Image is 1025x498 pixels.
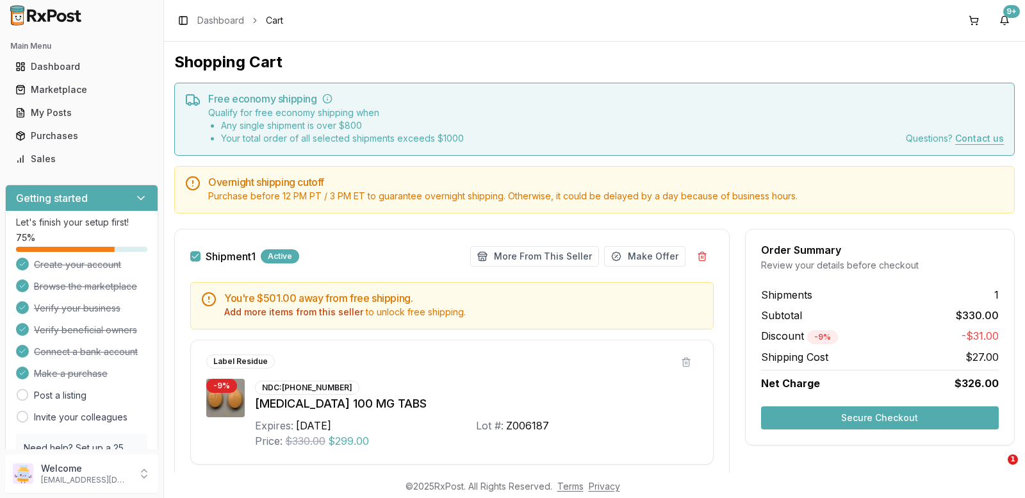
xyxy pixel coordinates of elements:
img: RxPost Logo [5,5,87,26]
div: Expires: [255,418,293,433]
span: Subtotal [761,308,802,323]
div: - 9 % [807,330,838,344]
button: Sales [5,149,158,169]
span: Connect a bank account [34,345,138,358]
a: Dashboard [10,55,153,78]
a: Sales [10,147,153,170]
span: $326.00 [955,376,999,391]
a: Terms [557,481,584,492]
button: Secure Checkout [761,406,999,429]
span: Browse the marketplace [34,280,137,293]
div: Label Residue [206,354,275,369]
div: Sales [15,153,148,165]
span: 1 [994,287,999,303]
button: More From This Seller [470,246,599,267]
span: -$31.00 [962,328,999,344]
div: Z006187 [506,418,549,433]
div: NDC: [PHONE_NUMBER] [255,381,359,395]
img: User avatar [13,463,33,484]
span: Create your account [34,258,121,271]
button: 9+ [994,10,1015,31]
div: Price: [255,433,283,449]
h3: Getting started [16,190,88,206]
span: Shipments [761,287,812,303]
div: [DATE] [296,418,331,433]
div: Purchase before 12 PM PT / 3 PM ET to guarantee overnight shipping. Otherwise, it could be delaye... [208,190,1004,203]
span: Discount [761,329,838,342]
h1: Shopping Cart [174,52,1015,72]
a: Purchases [10,124,153,147]
div: Qualify for free economy shipping when [208,106,464,145]
span: 1 [1008,454,1018,465]
a: Marketplace [10,78,153,101]
span: Net Charge [761,377,820,390]
span: Verify beneficial owners [34,324,137,336]
div: Marketplace [15,83,148,96]
p: Need help? Set up a 25 minute call with our team to set up. [24,442,140,480]
div: Review your details before checkout [761,259,999,272]
div: Questions? [906,132,1004,145]
span: $27.00 [965,349,999,365]
span: Make a purchase [34,367,108,380]
iframe: Intercom live chat [981,454,1012,485]
button: Add more items from this seller [224,306,363,319]
span: Cart [266,14,283,27]
a: Dashboard [197,14,244,27]
span: $299.00 [328,433,369,449]
p: [EMAIL_ADDRESS][DOMAIN_NAME] [41,475,130,485]
img: Januvia 100 MG TABS [206,379,245,417]
li: Any single shipment is over $ 800 [221,119,464,132]
div: Dashboard [15,60,148,73]
li: Your total order of all selected shipments exceeds $ 1000 [221,132,464,145]
a: My Posts [10,101,153,124]
h2: Main Menu [10,41,153,51]
span: Shipping Cost [761,349,828,365]
h5: Free economy shipping [208,94,1004,104]
button: My Posts [5,103,158,123]
button: Make Offer [604,246,685,267]
span: Verify your business [34,302,120,315]
div: My Posts [15,106,148,119]
div: - 9 % [206,379,237,393]
span: $330.00 [956,308,999,323]
span: 75 % [16,231,35,244]
div: Purchases [15,129,148,142]
a: Post a listing [34,389,86,402]
span: Shipment 1 [206,251,256,261]
div: Lot #: [476,418,504,433]
button: Dashboard [5,56,158,77]
button: Marketplace [5,79,158,100]
nav: breadcrumb [197,14,283,27]
p: Welcome [41,462,130,475]
div: Active [261,249,299,263]
div: [MEDICAL_DATA] 100 MG TABS [255,395,698,413]
p: Let's finish your setup first! [16,216,147,229]
div: 9+ [1003,5,1020,18]
div: to unlock free shipping. [224,306,703,319]
h5: Overnight shipping cutoff [208,177,1004,187]
span: $330.00 [285,433,325,449]
a: Invite your colleagues [34,411,127,424]
a: Privacy [589,481,620,492]
h5: You're $501.00 away from free shipping. [224,293,703,303]
div: Order Summary [761,245,999,255]
button: Purchases [5,126,158,146]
